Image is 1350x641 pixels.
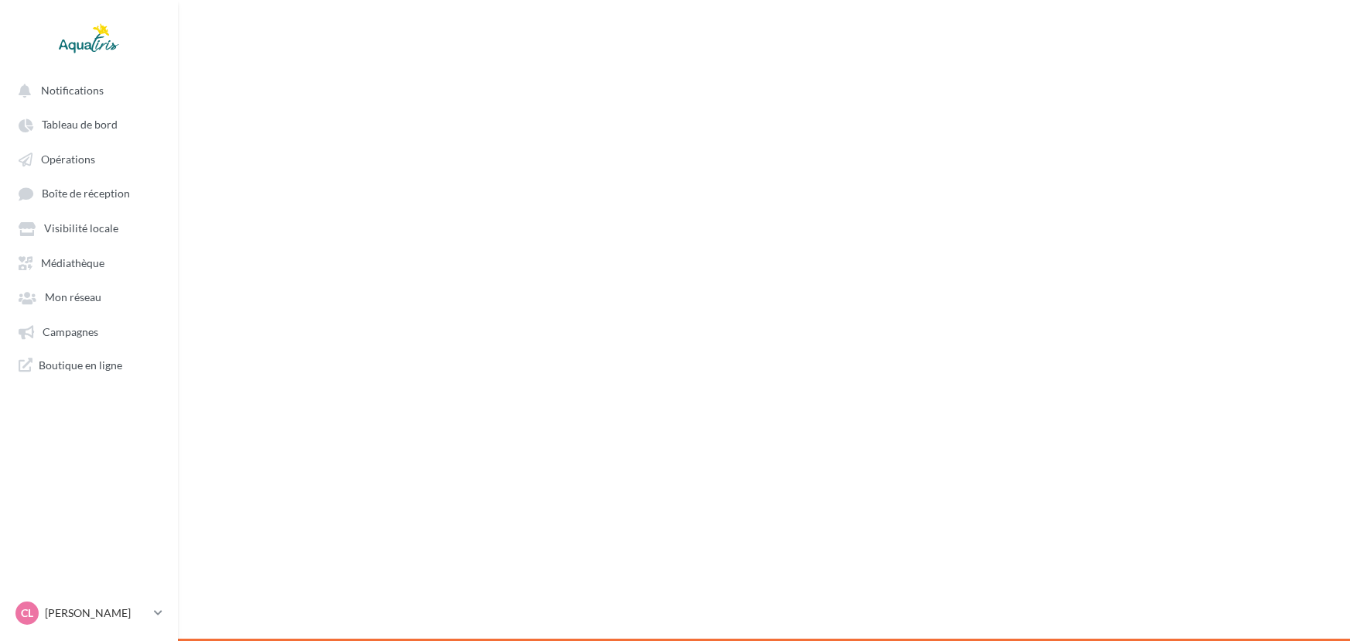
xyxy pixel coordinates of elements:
[41,84,104,97] span: Notifications
[39,358,122,372] span: Boutique en ligne
[9,110,169,138] a: Tableau de bord
[9,179,169,207] a: Boîte de réception
[9,214,169,242] a: Visibilité locale
[9,249,169,276] a: Médiathèque
[9,283,169,310] a: Mon réseau
[45,291,101,304] span: Mon réseau
[9,351,169,379] a: Boutique en ligne
[42,187,130,201] span: Boîte de réception
[41,256,104,269] span: Médiathèque
[45,605,148,621] p: [PERSON_NAME]
[42,118,118,132] span: Tableau de bord
[41,153,95,166] span: Opérations
[9,145,169,173] a: Opérations
[21,605,33,621] span: CL
[43,325,98,338] span: Campagnes
[9,76,162,104] button: Notifications
[44,222,118,235] span: Visibilité locale
[9,317,169,345] a: Campagnes
[12,598,166,628] a: CL [PERSON_NAME]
